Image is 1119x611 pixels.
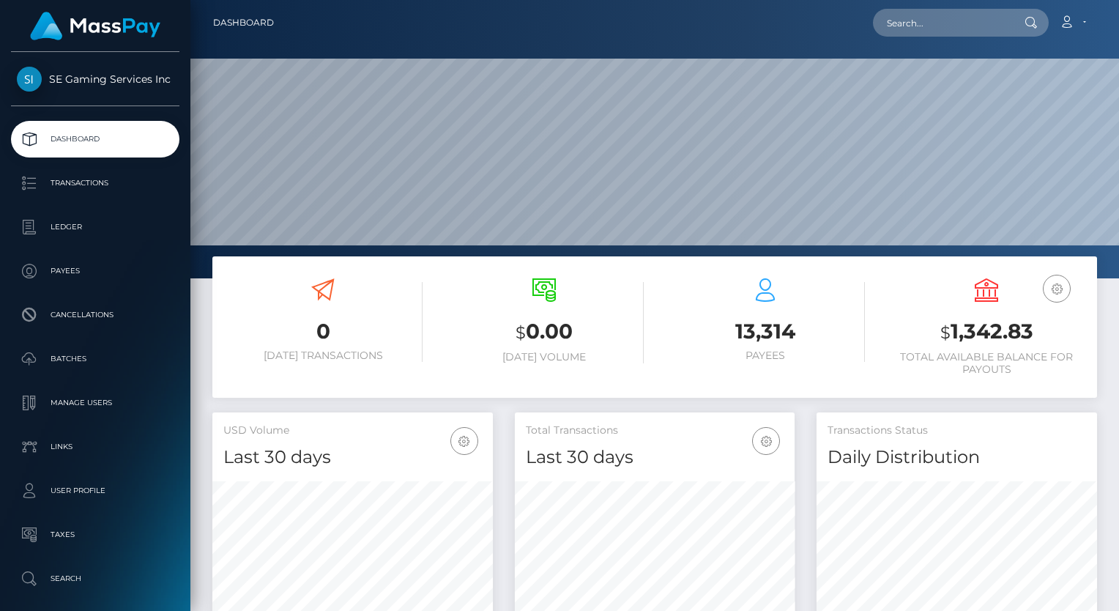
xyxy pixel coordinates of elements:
[17,436,174,458] p: Links
[17,260,174,282] p: Payees
[11,429,179,465] a: Links
[11,560,179,597] a: Search
[17,216,174,238] p: Ledger
[223,317,423,346] h3: 0
[445,317,644,347] h3: 0.00
[17,480,174,502] p: User Profile
[828,423,1086,438] h5: Transactions Status
[11,209,179,245] a: Ledger
[940,322,951,343] small: $
[11,121,179,158] a: Dashboard
[666,317,865,346] h3: 13,314
[526,445,784,470] h4: Last 30 days
[11,297,179,333] a: Cancellations
[11,73,179,86] span: SE Gaming Services Inc
[17,524,174,546] p: Taxes
[873,9,1011,37] input: Search...
[445,351,644,363] h6: [DATE] Volume
[17,172,174,194] p: Transactions
[30,12,160,40] img: MassPay Logo
[17,304,174,326] p: Cancellations
[223,349,423,362] h6: [DATE] Transactions
[887,351,1086,376] h6: Total Available Balance for Payouts
[223,445,482,470] h4: Last 30 days
[828,445,1086,470] h4: Daily Distribution
[17,348,174,370] p: Batches
[526,423,784,438] h5: Total Transactions
[11,473,179,509] a: User Profile
[11,341,179,377] a: Batches
[17,568,174,590] p: Search
[11,516,179,553] a: Taxes
[516,322,526,343] small: $
[11,253,179,289] a: Payees
[887,317,1086,347] h3: 1,342.83
[666,349,865,362] h6: Payees
[17,392,174,414] p: Manage Users
[11,385,179,421] a: Manage Users
[17,128,174,150] p: Dashboard
[223,423,482,438] h5: USD Volume
[11,165,179,201] a: Transactions
[213,7,274,38] a: Dashboard
[17,67,42,92] img: SE Gaming Services Inc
